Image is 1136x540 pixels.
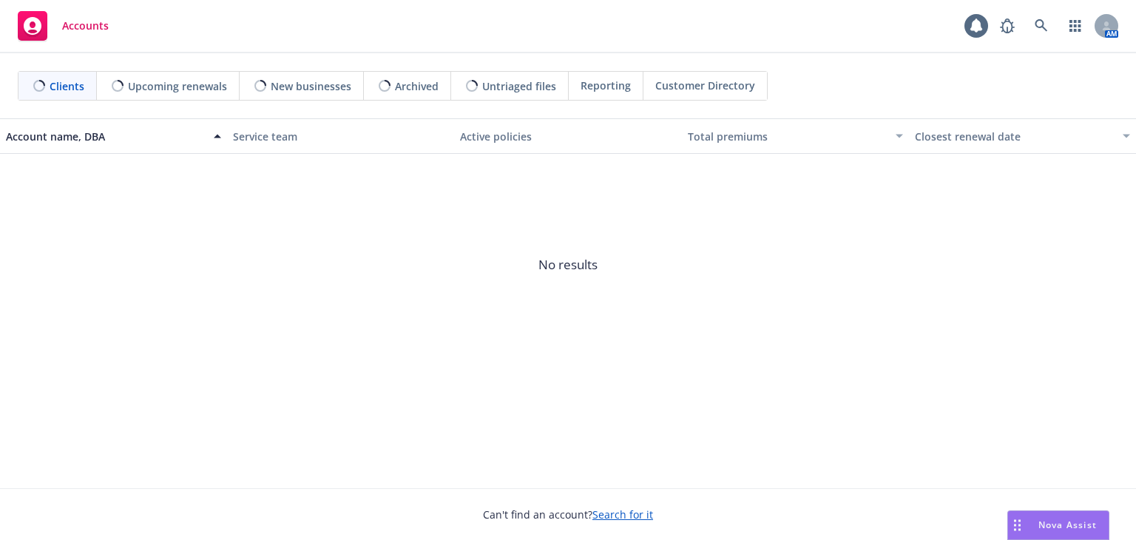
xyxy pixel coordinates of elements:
[128,78,227,94] span: Upcoming renewals
[6,129,205,144] div: Account name, DBA
[581,78,631,93] span: Reporting
[655,78,755,93] span: Customer Directory
[915,129,1114,144] div: Closest renewal date
[62,20,109,32] span: Accounts
[482,78,556,94] span: Untriaged files
[688,129,887,144] div: Total premiums
[909,118,1136,154] button: Closest renewal date
[993,11,1022,41] a: Report a Bug
[682,118,909,154] button: Total premiums
[454,118,681,154] button: Active policies
[1008,511,1027,539] div: Drag to move
[50,78,84,94] span: Clients
[12,5,115,47] a: Accounts
[1007,510,1109,540] button: Nova Assist
[483,507,653,522] span: Can't find an account?
[233,129,448,144] div: Service team
[227,118,454,154] button: Service team
[271,78,351,94] span: New businesses
[1027,11,1056,41] a: Search
[1038,519,1097,531] span: Nova Assist
[592,507,653,522] a: Search for it
[460,129,675,144] div: Active policies
[395,78,439,94] span: Archived
[1061,11,1090,41] a: Switch app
